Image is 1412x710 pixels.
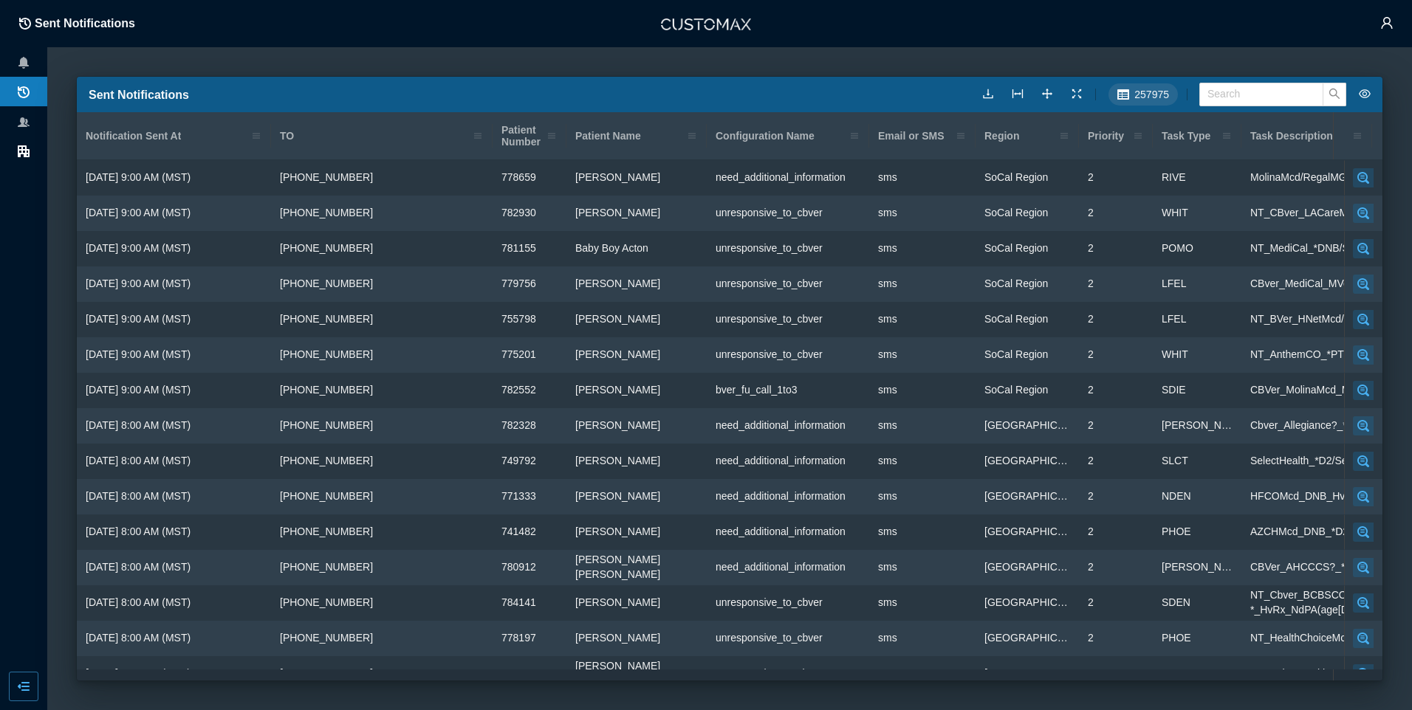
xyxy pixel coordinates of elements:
[280,277,484,292] span: [PHONE_NUMBER]
[878,560,967,575] span: sms
[716,418,860,433] span: need_additional_information
[280,312,484,327] span: [PHONE_NUMBER]
[501,560,558,575] span: 780912
[878,489,967,504] span: sms
[1088,130,1124,142] span: Priority
[86,666,262,681] span: [DATE] 8:00 AM (MST)
[575,553,698,582] span: [PERSON_NAME] [PERSON_NAME]
[984,130,1019,142] span: Region
[716,312,860,327] span: unresponsive_to_cbver
[984,560,1070,575] span: [GEOGRAPHIC_DATA]
[1353,83,1377,106] button: eye
[501,596,558,610] span: 784141
[575,206,698,221] span: [PERSON_NAME]
[575,596,698,610] span: [PERSON_NAME]
[501,418,558,433] span: 782328
[1344,266,1382,302] div: Press SPACE to select this row.
[575,312,698,327] span: [PERSON_NAME]
[1134,87,1169,102] span: 257975
[716,525,860,540] span: need_additional_information
[878,418,967,433] span: sms
[280,383,484,398] span: [PHONE_NUMBER]
[1344,160,1382,196] div: Press SPACE to select this row.
[716,631,860,646] span: unresponsive_to_cbver
[1088,631,1144,646] span: 2
[86,348,262,362] span: [DATE] 9:00 AM (MST)
[878,241,967,256] span: sms
[1162,666,1233,681] span: SLCT
[878,631,967,646] span: sms
[982,88,994,102] span: download
[1344,621,1382,656] div: Press SPACE to select this row.
[1088,383,1144,398] span: 2
[280,560,484,575] span: [PHONE_NUMBER]
[1344,408,1382,444] div: Press SPACE to select this row.
[86,206,262,221] span: [DATE] 9:00 AM (MST)
[878,666,967,681] span: sms
[280,454,484,469] span: [PHONE_NUMBER]
[1088,277,1144,292] span: 2
[878,206,967,221] span: sms
[501,206,558,221] span: 782930
[280,666,484,681] span: [PHONE_NUMBER]
[984,170,1070,185] span: SoCal Region
[1088,560,1144,575] span: 2
[575,418,698,433] span: [PERSON_NAME]
[1088,666,1144,681] span: 2
[575,454,698,469] span: [PERSON_NAME]
[716,489,860,504] span: need_additional_information
[280,170,484,185] span: [PHONE_NUMBER]
[1344,302,1382,337] div: Press SPACE to select this row.
[661,18,751,30] img: Customax Logo
[716,454,860,469] span: need_additional_information
[575,130,641,142] span: Patient Name
[716,130,815,142] span: Configuration Name
[984,418,1070,433] span: [GEOGRAPHIC_DATA]
[1035,83,1059,106] button: drag
[1344,479,1382,514] div: Press SPACE to select this row.
[1012,88,1024,102] span: column-width
[1162,312,1233,327] span: LFEL
[878,525,967,540] span: sms
[86,312,262,327] span: [DATE] 9:00 AM (MST)
[1088,348,1144,362] span: 2
[878,348,967,362] span: sms
[1006,83,1029,106] button: column-width
[86,525,262,540] span: [DATE] 8:00 AM (MST)
[575,348,698,362] span: [PERSON_NAME]
[1162,454,1233,469] span: SLCT
[501,383,558,398] span: 782552
[1162,170,1233,185] span: RIVE
[280,418,484,433] span: [PHONE_NUMBER]
[501,170,558,185] span: 778659
[878,170,967,185] span: sms
[1071,88,1083,102] span: fullscreen
[1359,88,1371,102] span: eye
[1088,418,1144,433] span: 2
[575,631,698,646] span: [PERSON_NAME]
[86,383,262,398] span: [DATE] 9:00 AM (MST)
[1162,348,1233,362] span: WHIT
[984,631,1070,646] span: [GEOGRAPHIC_DATA]
[1162,383,1233,398] span: SDIE
[716,348,860,362] span: unresponsive_to_cbver
[1088,241,1144,256] span: 2
[575,383,698,398] span: [PERSON_NAME]
[89,88,189,102] h5: Sent Notifications
[1162,596,1233,610] span: SDEN
[280,596,484,610] span: [PHONE_NUMBER]
[575,525,698,540] span: [PERSON_NAME]
[280,130,294,142] span: TO
[976,83,1000,106] button: download
[1344,196,1382,231] div: Press SPACE to select this row.
[1162,560,1233,575] span: [PERSON_NAME]
[1041,88,1053,102] span: drag
[878,312,967,327] span: sms
[984,525,1070,540] span: [GEOGRAPHIC_DATA]
[501,454,558,469] span: 749792
[86,560,262,575] span: [DATE] 8:00 AM (MST)
[501,124,546,148] span: Patient Number
[716,560,860,575] span: need_additional_information
[86,631,262,646] span: [DATE] 8:00 AM (MST)
[86,241,262,256] span: [DATE] 9:00 AM (MST)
